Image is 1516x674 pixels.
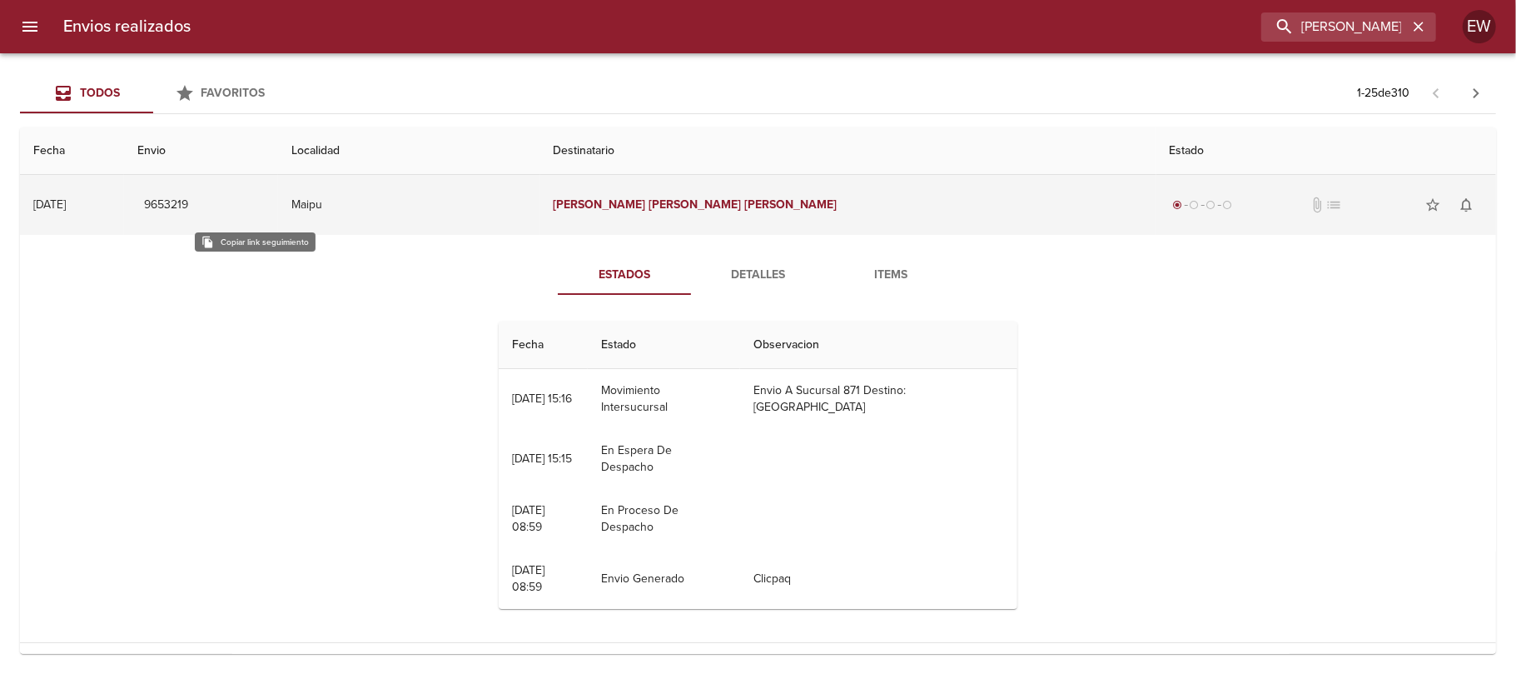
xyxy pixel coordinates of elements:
[554,197,646,212] em: [PERSON_NAME]
[278,175,540,235] td: Maipu
[512,503,544,534] div: [DATE] 08:59
[201,86,266,100] span: Favoritos
[20,73,286,113] div: Tabs Envios
[588,369,740,429] td: Movimiento Intersucursal
[144,195,188,216] span: 9653219
[568,265,681,286] span: Estados
[63,13,191,40] h6: Envios realizados
[1173,200,1183,210] span: radio_button_checked
[744,197,837,212] em: [PERSON_NAME]
[701,265,814,286] span: Detalles
[834,265,947,286] span: Items
[278,127,540,175] th: Localidad
[1458,197,1474,213] span: notifications_none
[558,255,957,295] div: Tabs detalle de guia
[1416,188,1449,222] button: Agregar a favoritos
[588,549,740,609] td: Envio Generado
[80,86,120,100] span: Todos
[1463,10,1496,43] div: EW
[1449,188,1483,222] button: Activar notificaciones
[1206,200,1216,210] span: radio_button_unchecked
[1357,85,1409,102] p: 1 - 25 de 310
[1310,197,1326,213] span: No tiene documentos adjuntos
[124,127,278,175] th: Envio
[1326,197,1343,213] span: No tiene pedido asociado
[512,563,544,594] div: [DATE] 08:59
[540,127,1156,175] th: Destinatario
[740,369,1016,429] td: Envio A Sucursal 871 Destino: [GEOGRAPHIC_DATA]
[588,489,740,549] td: En Proceso De Despacho
[740,322,1016,369] th: Observacion
[1424,197,1441,213] span: star_border
[1156,127,1496,175] th: Estado
[1456,73,1496,113] span: Pagina siguiente
[512,452,572,466] div: [DATE] 15:15
[499,322,1016,609] table: Tabla de seguimiento
[512,392,572,406] div: [DATE] 15:16
[649,197,741,212] em: [PERSON_NAME]
[1416,84,1456,101] span: Pagina anterior
[499,322,588,369] th: Fecha
[588,429,740,489] td: En Espera De Despacho
[1223,200,1233,210] span: radio_button_unchecked
[20,127,124,175] th: Fecha
[10,7,50,47] button: menu
[588,322,740,369] th: Estado
[33,197,66,212] div: [DATE]
[740,549,1016,609] td: Clicpaq
[137,190,195,221] button: 9653219
[1190,200,1200,210] span: radio_button_unchecked
[1463,10,1496,43] div: Abrir información de usuario
[1170,197,1236,213] div: Generado
[1261,12,1408,42] input: buscar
